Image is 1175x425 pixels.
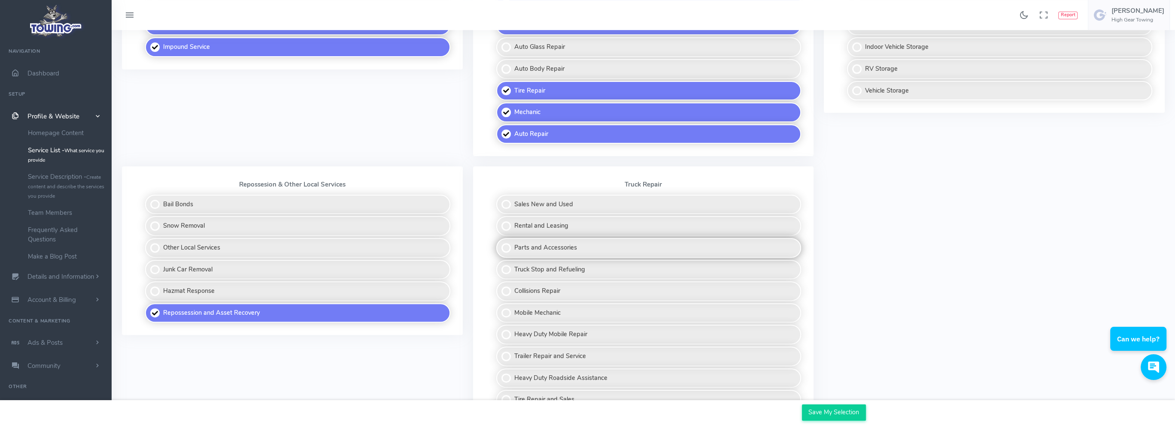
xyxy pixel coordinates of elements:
[496,124,802,144] label: Auto Repair
[496,303,802,323] label: Mobile Mechanic
[27,362,61,370] span: Community
[27,273,94,281] span: Details and Information
[21,204,112,221] a: Team Members
[145,37,450,57] label: Impound Service
[145,195,450,214] label: Bail Bonds
[145,281,450,301] label: Hazmat Response
[496,37,802,57] label: Auto Glass Repair
[847,59,1152,79] label: RV Storage
[145,216,450,236] label: Snow Removal
[496,260,802,280] label: Truck Stop and Refueling
[802,404,866,421] input: Save My Selection
[496,195,802,214] label: Sales New and Used
[496,81,802,101] label: Tire Repair
[145,238,450,258] label: Other Local Services
[1093,8,1107,22] img: user-image
[1111,17,1164,23] h6: High Gear Towing
[21,142,112,168] a: Service List -What service you provide
[28,174,104,199] small: Create content and describe the services you provide
[28,147,104,163] small: What service you provide
[27,338,63,347] span: Ads & Posts
[496,347,802,366] label: Trailer Repair and Service
[496,281,802,301] label: Collisions Repair
[27,112,79,121] span: Profile & Website
[21,124,112,142] a: Homepage Content
[1058,12,1078,19] button: Report
[21,168,112,204] a: Service Description -Create content and describe the services you provide
[483,181,804,188] p: Truck Repair
[847,81,1152,101] label: Vehicle Storage
[145,303,450,323] label: Repossession and Asset Recovery
[496,59,802,79] label: Auto Body Repair
[21,248,112,265] a: Make a Blog Post
[145,260,450,280] label: Junk Car Removal
[496,102,802,122] label: Mechanic
[1104,303,1175,389] iframe: Conversations
[496,216,802,236] label: Rental and Leasing
[496,390,802,410] label: Tire Repair and Sales
[1111,7,1164,14] h5: [PERSON_NAME]
[27,295,76,304] span: Account & Billing
[132,181,452,188] p: Repossesion & Other Local Services
[27,69,59,78] span: Dashboard
[847,37,1152,57] label: Indoor Vehicle Storage
[496,368,802,388] label: Heavy Duty Roadside Assistance
[27,3,85,39] img: logo
[21,221,112,248] a: Frequently Asked Questions
[496,325,802,344] label: Heavy Duty Mobile Repair
[496,238,802,258] label: Parts and Accessories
